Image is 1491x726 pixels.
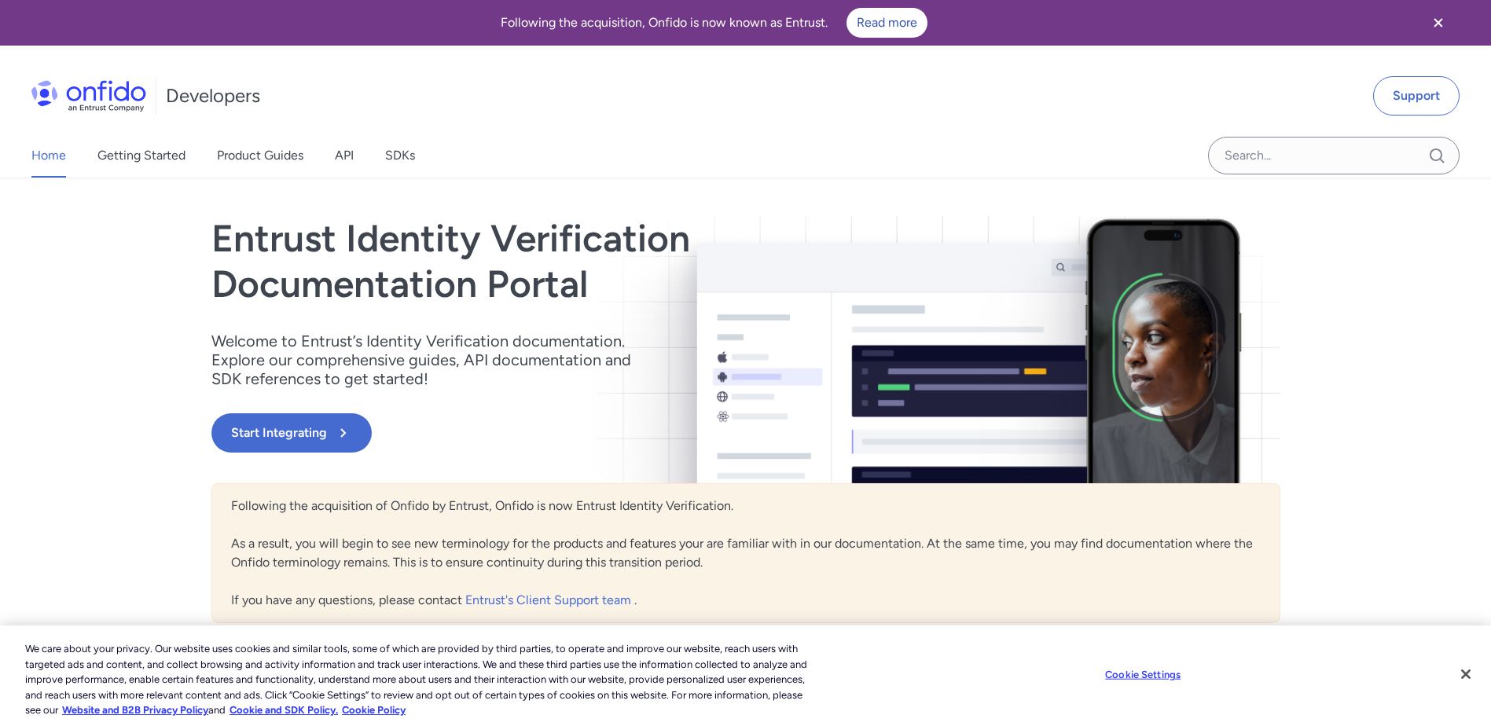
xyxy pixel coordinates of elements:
h1: Developers [166,83,260,108]
a: Product Guides [217,134,303,178]
button: Close banner [1409,3,1467,42]
div: We care about your privacy. Our website uses cookies and similar tools, some of which are provide... [25,641,820,718]
a: More information about our cookie policy., opens in a new tab [62,704,208,716]
a: Support [1373,76,1460,115]
button: Start Integrating [211,413,372,453]
a: API [335,134,354,178]
div: Following the acquisition, Onfido is now known as Entrust. [19,8,1409,38]
button: Cookie Settings [1094,659,1192,691]
a: Cookie Policy [342,704,406,716]
div: Following the acquisition of Onfido by Entrust, Onfido is now Entrust Identity Verification. As a... [211,483,1280,623]
input: Onfido search input field [1208,137,1460,174]
a: Read more [846,8,927,38]
svg: Close banner [1429,13,1448,32]
a: Entrust's Client Support team [465,592,634,607]
a: Cookie and SDK Policy. [230,704,338,716]
a: Home [31,134,66,178]
h1: Entrust Identity Verification Documentation Portal [211,216,960,306]
button: Close [1449,657,1483,691]
a: Start Integrating [211,413,960,453]
a: SDKs [385,134,415,178]
p: Welcome to Entrust’s Identity Verification documentation. Explore our comprehensive guides, API d... [211,332,652,388]
img: Onfido Logo [31,80,146,112]
a: Getting Started [97,134,185,178]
